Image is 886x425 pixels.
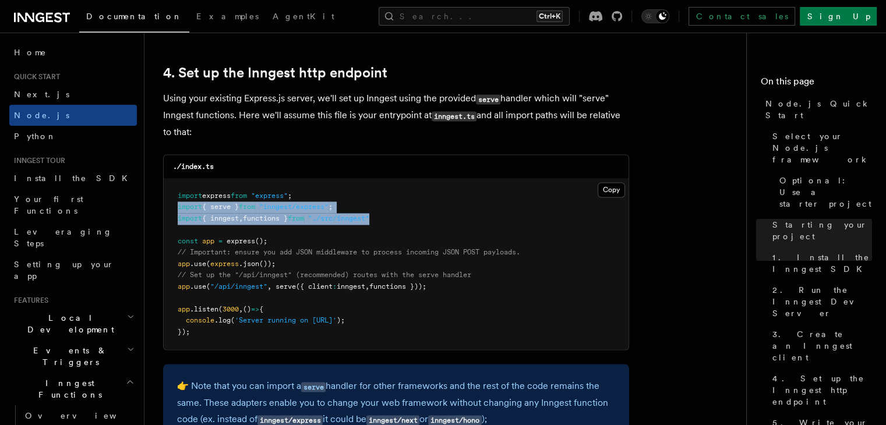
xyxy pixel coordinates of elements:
[9,345,127,368] span: Events & Triggers
[288,214,304,222] span: from
[202,214,239,222] span: { inngest
[772,219,872,242] span: Starting your project
[223,305,239,313] span: 3000
[301,380,326,391] a: serve
[379,7,570,26] button: Search...Ctrl+K
[14,47,47,58] span: Home
[329,203,333,211] span: ;
[178,203,202,211] span: import
[178,282,190,291] span: app
[163,65,387,81] a: 4. Set up the Inngest http endpoint
[9,307,137,340] button: Local Development
[189,3,266,31] a: Examples
[190,260,206,268] span: .use
[206,260,210,268] span: (
[251,192,288,200] span: "express"
[369,282,426,291] span: functions }));
[9,312,127,335] span: Local Development
[9,296,48,305] span: Features
[266,3,341,31] a: AgentKit
[779,175,872,210] span: Optional: Use a starter project
[14,132,57,141] span: Python
[768,368,872,412] a: 4. Set up the Inngest http endpoint
[178,214,202,222] span: import
[14,194,83,215] span: Your first Functions
[768,247,872,279] a: 1. Install the Inngest SDK
[259,305,263,313] span: {
[761,75,872,93] h4: On this page
[86,12,182,21] span: Documentation
[641,9,669,23] button: Toggle dark mode
[761,93,872,126] a: Node.js Quick Start
[768,279,872,324] a: 2. Run the Inngest Dev Server
[288,192,292,200] span: ;
[255,237,267,245] span: ();
[196,12,259,21] span: Examples
[231,192,247,200] span: from
[218,237,223,245] span: =
[14,90,69,99] span: Next.js
[296,282,333,291] span: ({ client
[190,282,206,291] span: .use
[9,84,137,105] a: Next.js
[14,173,135,183] span: Install the SDK
[765,98,872,121] span: Node.js Quick Start
[772,328,872,363] span: 3. Create an Inngest client
[178,305,190,313] span: app
[772,130,872,165] span: Select your Node.js framework
[243,305,251,313] span: ()
[178,248,520,256] span: // Important: ensure you add JSON middleware to process incoming JSON POST payloads.
[9,42,137,63] a: Home
[9,72,60,82] span: Quick start
[9,254,137,286] a: Setting up your app
[768,126,872,170] a: Select your Node.js framework
[251,305,259,313] span: =>
[178,260,190,268] span: app
[202,237,214,245] span: app
[9,105,137,126] a: Node.js
[276,282,296,291] span: serve
[598,182,625,197] button: Copy
[775,170,872,214] a: Optional: Use a starter project
[186,316,214,324] span: console
[366,415,419,425] code: inngest/next
[9,168,137,189] a: Install the SDK
[202,203,239,211] span: { serve }
[800,7,877,26] a: Sign Up
[689,7,795,26] a: Contact sales
[772,252,872,275] span: 1. Install the Inngest SDK
[239,203,255,211] span: from
[206,282,210,291] span: (
[14,111,69,120] span: Node.js
[214,316,231,324] span: .log
[227,237,255,245] span: express
[163,90,629,140] p: Using your existing Express.js server, we'll set up Inngest using the provided handler which will...
[536,10,563,22] kbd: Ctrl+K
[9,377,126,401] span: Inngest Functions
[308,214,369,222] span: "./src/inngest"
[14,227,112,248] span: Leveraging Steps
[239,260,259,268] span: .json
[178,192,202,200] span: import
[9,156,65,165] span: Inngest tour
[337,316,345,324] span: );
[257,415,323,425] code: inngest/express
[210,260,239,268] span: express
[9,126,137,147] a: Python
[432,111,476,121] code: inngest.ts
[218,305,223,313] span: (
[337,282,365,291] span: inngest
[259,260,276,268] span: ());
[239,305,243,313] span: ,
[259,203,329,211] span: "inngest/express"
[273,12,334,21] span: AgentKit
[190,305,218,313] span: .listen
[202,192,231,200] span: express
[243,214,288,222] span: functions }
[9,221,137,254] a: Leveraging Steps
[333,282,337,291] span: :
[79,3,189,33] a: Documentation
[267,282,271,291] span: ,
[173,162,214,171] code: ./index.ts
[239,214,243,222] span: ,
